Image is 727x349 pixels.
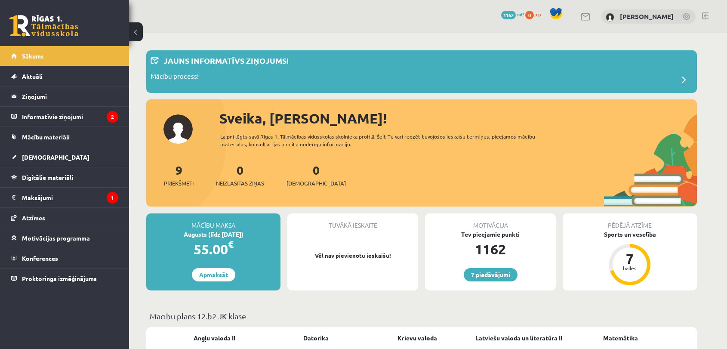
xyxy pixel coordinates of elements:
[11,147,118,167] a: [DEMOGRAPHIC_DATA]
[286,179,346,188] span: [DEMOGRAPHIC_DATA]
[163,55,289,66] p: Jauns informatīvs ziņojums!
[11,208,118,228] a: Atzīmes
[220,133,551,148] div: Laipni lūgts savā Rīgas 1. Tālmācības vidusskolas skolnieka profilā. Šeit Tu vari redzēt tuvojošo...
[11,269,118,288] a: Proktoringa izmēģinājums
[606,13,614,22] img: Dana Maderniece
[287,213,418,230] div: Tuvākā ieskaite
[146,239,280,259] div: 55.00
[292,251,414,260] p: Vēl nav pievienotu ieskaišu!
[397,334,437,343] a: Krievu valoda
[22,52,44,60] span: Sākums
[11,228,118,248] a: Motivācijas programma
[617,252,643,266] div: 7
[107,111,118,123] i: 2
[228,238,234,250] span: €
[107,192,118,204] i: 1
[216,179,264,188] span: Neizlasītās ziņas
[146,230,280,239] div: Augusts (līdz [DATE])
[150,310,693,322] p: Mācību plāns 12.b2 JK klase
[535,11,541,18] span: xp
[192,268,235,281] a: Apmaksāt
[11,66,118,86] a: Aktuāli
[303,334,329,343] a: Datorika
[151,71,199,83] p: Mācību process!
[146,213,280,230] div: Mācību maksa
[164,179,194,188] span: Priekšmeti
[11,127,118,147] a: Mācību materiāli
[517,11,524,18] span: mP
[501,11,524,18] a: 1162 mP
[11,86,118,106] a: Ziņojumi
[22,173,73,181] span: Digitālie materiāli
[563,230,697,287] a: Sports un veselība 7 balles
[563,230,697,239] div: Sports un veselība
[11,46,118,66] a: Sākums
[525,11,534,19] span: 0
[11,248,118,268] a: Konferences
[22,188,118,207] legend: Maksājumi
[9,15,78,37] a: Rīgas 1. Tālmācības vidusskola
[425,239,556,259] div: 1162
[501,11,516,19] span: 1162
[22,214,45,222] span: Atzīmes
[11,107,118,127] a: Informatīvie ziņojumi2
[475,334,562,343] a: Latviešu valoda un literatūra II
[11,188,118,207] a: Maksājumi1
[216,162,264,188] a: 0Neizlasītās ziņas
[22,107,118,127] legend: Informatīvie ziņojumi
[425,213,556,230] div: Motivācija
[22,254,58,262] span: Konferences
[22,72,43,80] span: Aktuāli
[22,275,97,282] span: Proktoringa izmēģinājums
[151,55,693,89] a: Jauns informatīvs ziņojums! Mācību process!
[464,268,518,281] a: 7 piedāvājumi
[22,234,90,242] span: Motivācijas programma
[22,86,118,106] legend: Ziņojumi
[164,162,194,188] a: 9Priekšmeti
[286,162,346,188] a: 0[DEMOGRAPHIC_DATA]
[425,230,556,239] div: Tev pieejamie punkti
[620,12,674,21] a: [PERSON_NAME]
[617,266,643,271] div: balles
[22,153,89,161] span: [DEMOGRAPHIC_DATA]
[525,11,545,18] a: 0 xp
[22,133,70,141] span: Mācību materiāli
[219,108,697,129] div: Sveika, [PERSON_NAME]!
[194,334,235,343] a: Angļu valoda II
[11,167,118,187] a: Digitālie materiāli
[563,213,697,230] div: Pēdējā atzīme
[603,334,638,343] a: Matemātika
